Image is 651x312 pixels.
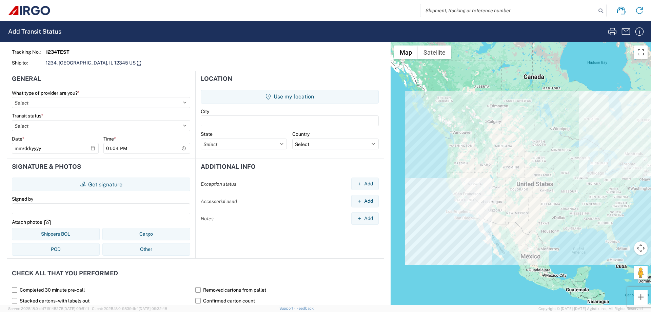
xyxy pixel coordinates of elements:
[46,49,70,55] strong: 1234TEST
[296,306,314,310] a: Feedback
[12,285,195,295] label: Completed 30 minute pre-call
[12,113,43,119] label: Transit status
[201,131,213,137] label: State
[46,60,141,67] a: 1234, [GEOGRAPHIC_DATA], IL 12345 US
[12,60,46,66] span: Ship to
[634,45,648,59] button: Toggle fullscreen view
[201,216,214,222] label: Notes
[12,49,46,55] span: Tracking No.
[12,219,42,225] span: Attach photos
[201,90,379,104] button: Use my location
[201,198,237,204] label: Accessorial used
[8,307,89,311] span: Server: 2025.18.0-dd719145275
[12,270,118,277] h2: Check all that you performed
[12,163,81,170] h2: Signature & Photos
[279,306,296,310] a: Support
[538,306,643,312] span: Copyright © [DATE]-[DATE] Agistix Inc., All Rights Reserved
[292,131,310,137] label: Country
[12,136,24,142] label: Date
[139,307,167,311] span: [DATE] 09:32:48
[418,45,451,59] button: Show satellite imagery
[63,307,89,311] span: [DATE] 09:51:11
[12,90,80,96] label: What type of provider are you?
[12,178,190,191] button: Get signature
[102,228,190,240] button: Cargo
[195,295,379,306] label: Confirmed carton count
[92,307,167,311] span: Client: 2025.18.0-9839db4
[351,212,379,225] button: Add
[201,75,232,82] h2: Location
[351,178,379,190] button: Add
[634,266,648,279] button: Drag Pegman onto the map to open Street View
[420,4,596,17] input: Shipment, tracking or reference number
[201,163,256,170] h2: Additional Info
[12,295,195,306] label: Stacked cartons - with labels out
[8,27,61,36] h2: Add Transit Status
[103,136,116,142] label: Time
[12,196,33,202] label: Signed by
[351,195,379,207] button: Add
[102,243,190,256] button: Other
[201,181,236,187] label: Exception status
[12,243,100,256] button: POD
[394,45,418,59] button: Show street map
[12,228,100,240] button: Shippers BOL
[12,75,41,82] h2: General
[634,241,648,255] button: Map camera controls
[201,108,209,114] label: City
[195,285,379,295] label: Removed cartons from pallet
